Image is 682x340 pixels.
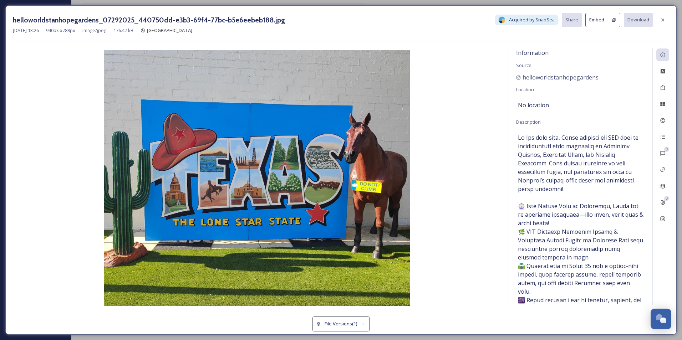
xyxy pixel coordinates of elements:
[113,27,133,34] span: 176.47 kB
[585,13,608,27] button: Embed
[624,13,653,27] button: Download
[509,16,555,23] span: Acquired by SnapSea
[516,62,531,68] span: Source
[82,27,106,34] span: image/jpeg
[13,50,502,307] img: 1QGKql-uoF5zJ1Yj-9y2zPQWinD0eVIc7.jpg
[664,147,669,152] div: 0
[13,27,39,34] span: [DATE] 13:26
[518,101,549,109] span: No location
[664,196,669,201] div: 0
[147,27,192,34] span: [GEOGRAPHIC_DATA]
[312,316,370,331] button: File Versions(1)
[516,86,534,93] span: Location
[46,27,75,34] span: 940 px x 788 px
[523,73,599,82] span: helloworldstanhopegardens
[516,119,541,125] span: Description
[651,309,671,329] button: Open Chat
[516,49,549,57] span: Information
[562,13,582,27] button: Share
[516,73,599,82] a: helloworldstanhopegardens
[13,15,285,25] h3: helloworldstanhopegardens_07292025_440750dd-e3b3-69f4-77bc-b5e6eebeb188.jpg
[498,16,505,24] img: snapsea-logo.png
